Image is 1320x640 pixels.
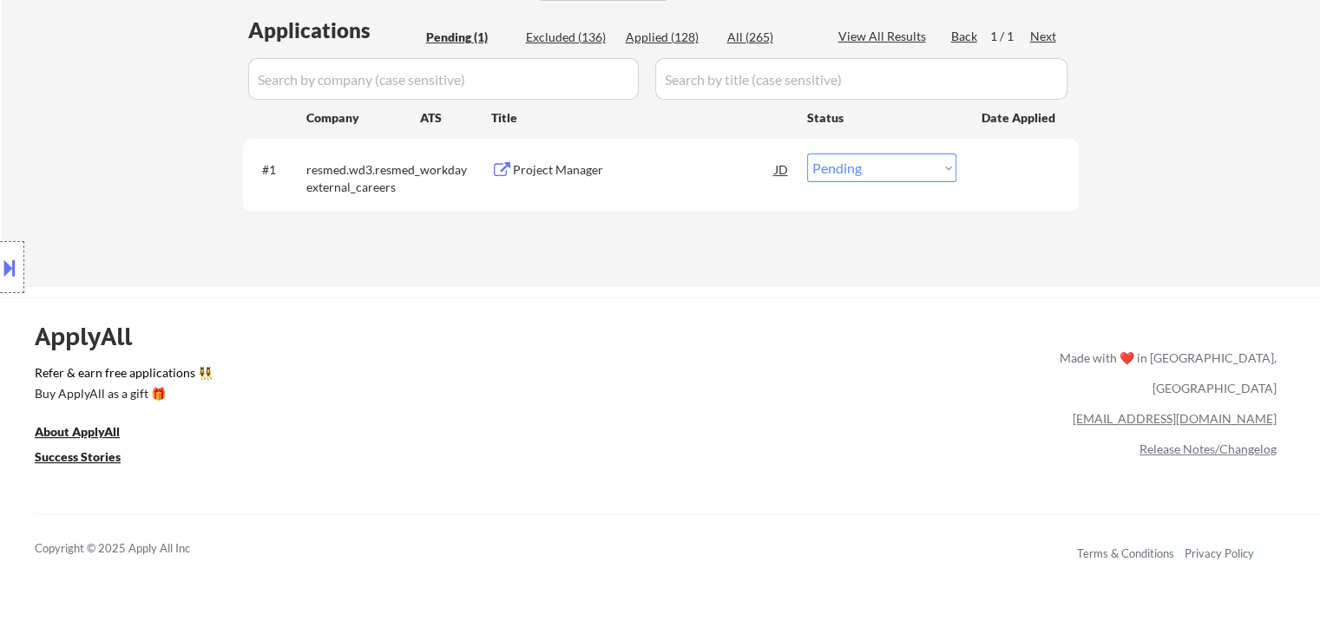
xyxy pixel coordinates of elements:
[420,161,491,179] div: workday
[248,20,420,41] div: Applications
[655,58,1067,100] input: Search by title (case sensitive)
[773,153,791,185] div: JD
[1139,441,1277,456] a: Release Notes/Changelog
[951,28,979,45] div: Back
[426,29,513,46] div: Pending (1)
[35,367,697,385] a: Refer & earn free applications 👯‍♀️
[420,109,491,127] div: ATS
[838,28,931,45] div: View All Results
[491,109,791,127] div: Title
[35,424,120,439] u: About ApplyAll
[526,29,613,46] div: Excluded (136)
[248,58,639,100] input: Search by company (case sensitive)
[626,29,713,46] div: Applied (128)
[306,109,420,127] div: Company
[1073,411,1277,426] a: [EMAIL_ADDRESS][DOMAIN_NAME]
[35,423,144,445] a: About ApplyAll
[513,161,775,179] div: Project Manager
[35,448,144,470] a: Success Stories
[306,161,420,195] div: resmed.wd3.resmed_external_careers
[1077,546,1174,560] a: Terms & Conditions
[727,29,814,46] div: All (265)
[1053,343,1277,403] div: Made with ❤️ in [GEOGRAPHIC_DATA], [GEOGRAPHIC_DATA]
[807,101,956,133] div: Status
[35,449,121,464] u: Success Stories
[990,28,1030,45] div: 1 / 1
[1185,546,1254,560] a: Privacy Policy
[982,109,1058,127] div: Date Applied
[1030,28,1058,45] div: Next
[35,540,234,558] div: Copyright © 2025 Apply All Inc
